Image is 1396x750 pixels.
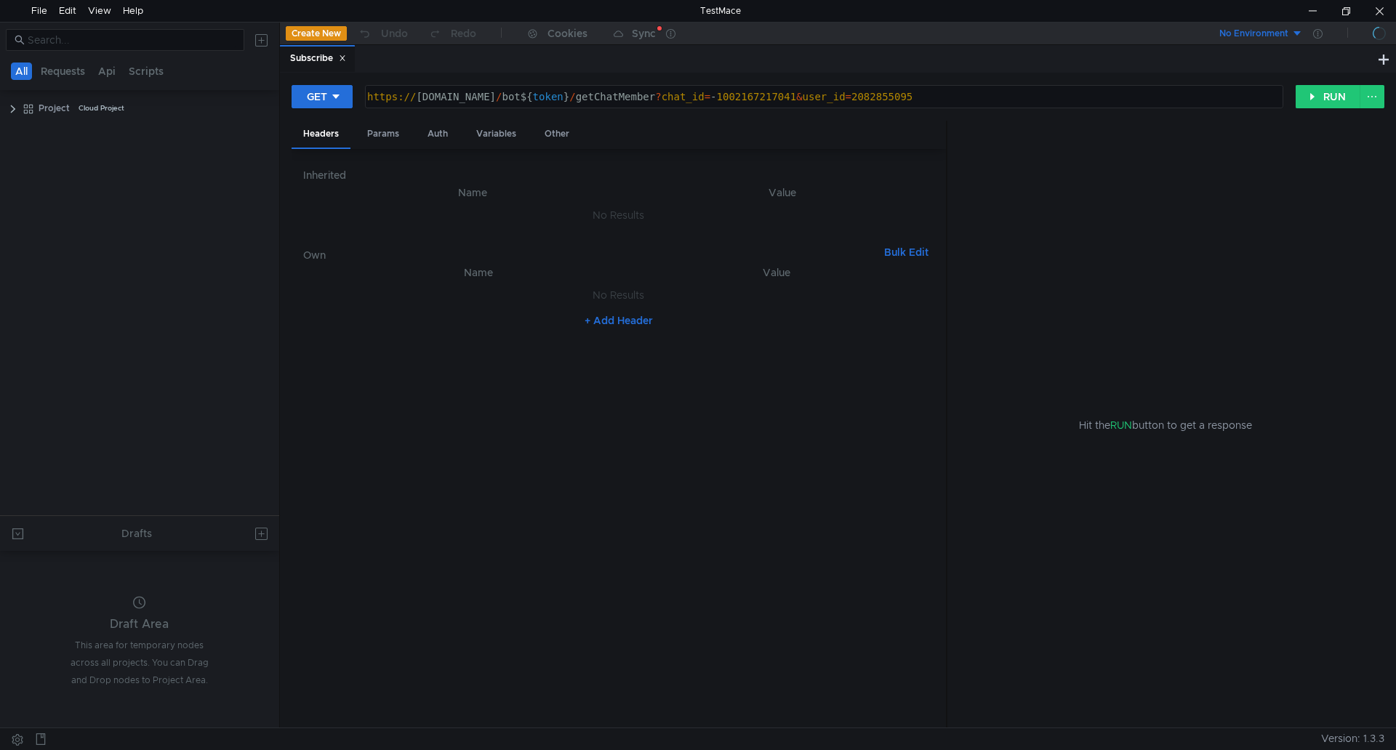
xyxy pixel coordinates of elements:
button: Create New [286,26,347,41]
h6: Inherited [303,166,934,184]
button: Redo [418,23,486,44]
input: Search... [28,32,236,48]
div: Undo [381,25,408,42]
button: Undo [347,23,418,44]
h6: Own [303,246,878,264]
button: GET [292,85,353,108]
div: No Environment [1219,27,1288,41]
span: Version: 1.3.3 [1321,728,1384,749]
span: RUN [1110,419,1132,432]
button: Api [94,62,120,80]
div: Sync [632,28,656,39]
nz-embed-empty: No Results [593,209,644,222]
button: All [11,62,32,80]
th: Name [326,264,630,281]
button: Requests [36,62,89,80]
div: Headers [292,121,350,149]
span: Hit the button to get a response [1079,417,1252,433]
button: Scripts [124,62,168,80]
th: Name [315,184,630,201]
th: Value [630,184,934,201]
div: Params [356,121,411,148]
div: Subscribe [290,51,346,66]
nz-embed-empty: No Results [593,289,644,302]
div: Drafts [121,525,152,542]
th: Value [630,264,923,281]
div: Cookies [547,25,587,42]
button: RUN [1296,85,1360,108]
button: + Add Header [579,312,659,329]
div: Cloud Project [79,97,124,119]
div: Redo [451,25,476,42]
button: No Environment [1202,22,1303,45]
div: Other [533,121,581,148]
div: Variables [465,121,528,148]
div: GET [307,89,327,105]
div: Auth [416,121,460,148]
div: Project [39,97,70,119]
button: Bulk Edit [878,243,934,261]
